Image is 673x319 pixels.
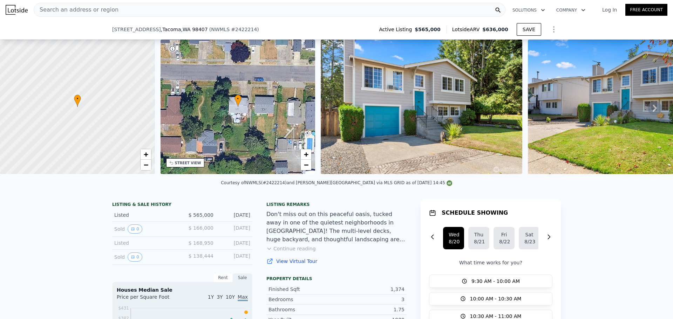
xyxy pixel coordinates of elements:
span: 10:00 AM - 10:30 AM [470,295,522,302]
div: Property details [266,276,407,282]
div: Don't miss out on this peaceful oasis, tucked away in one of the quietest neighborhoods in [GEOGR... [266,210,407,244]
span: • [234,96,242,102]
div: [DATE] [219,240,250,247]
div: 1,374 [336,286,405,293]
span: NWMLS [211,27,230,32]
button: View historical data [128,252,142,262]
button: SAVE [517,23,541,36]
div: Wed [449,231,458,238]
span: $ 168,950 [189,240,213,246]
div: Sold [114,252,177,262]
div: 8/21 [474,238,484,245]
span: , WA 98407 [181,27,208,32]
div: Houses Median Sale [117,286,248,293]
span: • [74,96,81,102]
div: 1.75 [336,306,405,313]
button: Thu8/21 [468,227,489,249]
div: [DATE] [219,252,250,262]
span: 10Y [226,294,235,300]
span: + [304,150,308,159]
div: Price per Square Foot [117,293,182,305]
div: LISTING & SALE HISTORY [112,202,252,209]
a: Log In [594,6,625,13]
a: Zoom out [141,160,151,170]
div: Fri [499,231,509,238]
span: − [304,160,308,169]
span: + [143,150,148,159]
button: Wed8/20 [443,227,464,249]
div: • [74,95,81,107]
button: Fri8/22 [494,227,515,249]
span: $ 138,444 [189,253,213,259]
div: Sat [524,231,534,238]
button: View historical data [128,224,142,234]
span: $ 565,000 [189,212,213,218]
div: [DATE] [219,224,250,234]
span: , Tacoma [161,26,208,33]
button: 10:00 AM - 10:30 AM [429,292,552,305]
span: $565,000 [415,26,441,33]
a: Zoom out [301,160,311,170]
span: $ 166,000 [189,225,213,231]
img: Sale: 167507015 Parcel: 100648919 [321,40,522,174]
div: Listed [114,240,177,247]
a: Zoom in [141,149,151,160]
div: Listed [114,211,177,219]
button: Solutions [507,4,551,16]
button: 9:30 AM - 10:00 AM [429,275,552,288]
span: 3Y [217,294,223,300]
div: Courtesy of NWMLS (#2422214) and [PERSON_NAME][GEOGRAPHIC_DATA] via MLS GRID as of [DATE] 14:45 [221,180,452,185]
div: • [234,95,242,107]
span: Lotside ARV [452,26,482,33]
div: Bathrooms [268,306,336,313]
div: [DATE] [219,211,250,219]
a: Free Account [625,4,667,16]
button: Sat8/23 [519,227,540,249]
p: What time works for you? [429,259,552,266]
div: Rent [213,273,233,282]
span: [STREET_ADDRESS] [112,26,161,33]
div: Listing remarks [266,202,407,207]
div: Sale [233,273,252,282]
span: $636,000 [482,27,508,32]
a: View Virtual Tour [266,258,407,265]
span: Max [238,294,248,301]
span: 9:30 AM - 10:00 AM [471,278,520,285]
img: NWMLS Logo [447,180,452,186]
span: 1Y [208,294,214,300]
button: Company [551,4,591,16]
span: Active Listing [379,26,415,33]
div: 8/22 [499,238,509,245]
div: Bedrooms [268,296,336,303]
div: Finished Sqft [268,286,336,293]
span: Search an address or region [34,6,118,14]
div: 8/20 [449,238,458,245]
div: 8/23 [524,238,534,245]
button: Continue reading [266,245,316,252]
div: ( ) [209,26,259,33]
h1: SCHEDULE SHOWING [442,209,508,217]
div: Thu [474,231,484,238]
div: Sold [114,224,177,234]
button: Show Options [547,22,561,36]
div: STREET VIEW [175,160,201,166]
span: − [143,160,148,169]
tspan: $431 [118,306,129,311]
div: 3 [336,296,405,303]
span: # 2422214 [231,27,257,32]
img: Lotside [6,5,28,15]
a: Zoom in [301,149,311,160]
